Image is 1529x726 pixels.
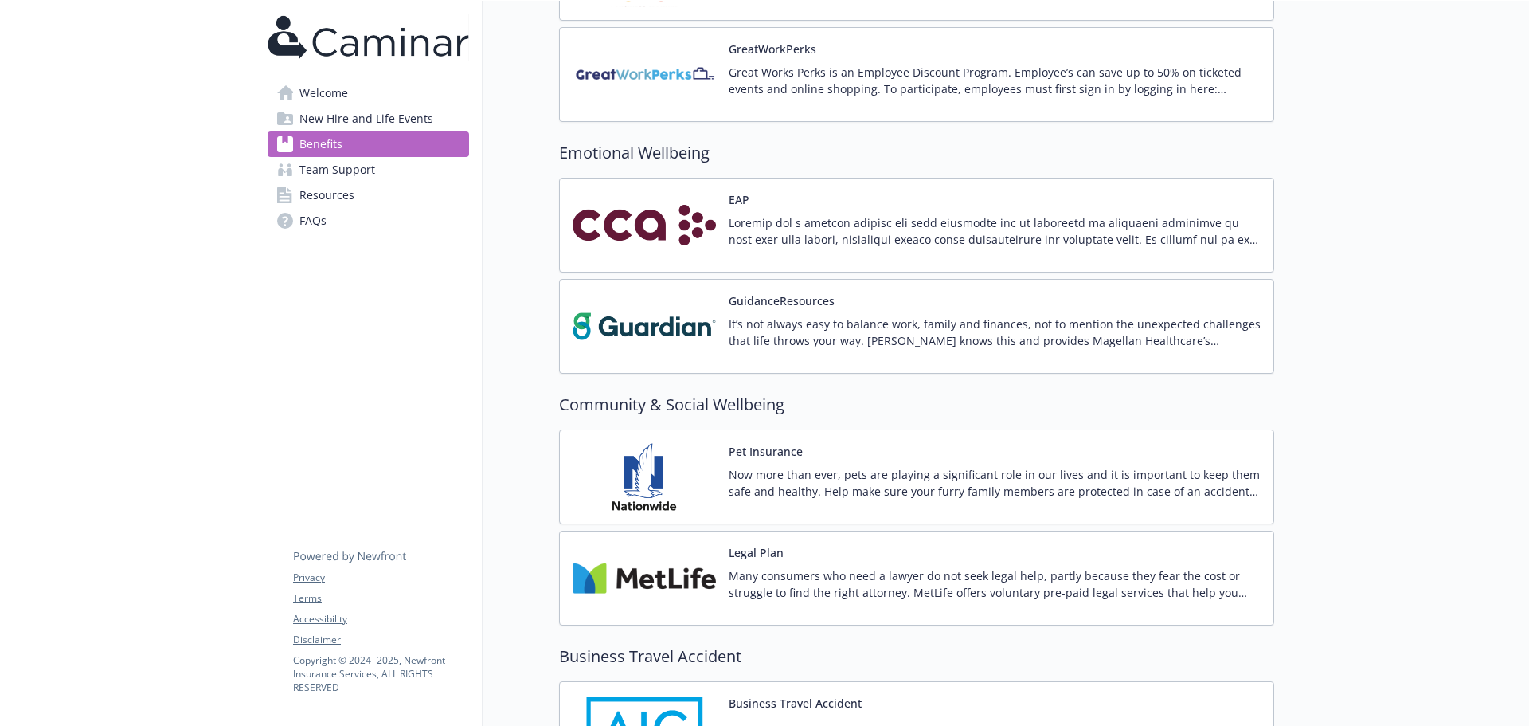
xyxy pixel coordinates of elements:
p: Loremip dol s ametcon adipisc eli sedd eiusmodte inc ut laboreetd ma aliquaeni adminimve qu nost ... [729,214,1261,248]
a: Benefits [268,131,469,157]
a: Team Support [268,157,469,182]
a: Welcome [268,80,469,106]
p: It’s not always easy to balance work, family and finances, not to mention the unexpected challeng... [729,316,1261,349]
img: GreatWorkPerks carrier logo [573,41,716,108]
p: Many consumers who need a lawyer do not seek legal help, partly because they fear the cost or str... [729,567,1261,601]
a: FAQs [268,208,469,233]
a: Privacy [293,571,468,585]
a: Accessibility [293,612,468,626]
img: Guardian carrier logo [573,292,716,360]
img: Nationwide Pet Insurance carrier logo [573,443,716,511]
p: Great Works Perks is an Employee Discount Program. Employee’s can save up to 50% on ticketed even... [729,64,1261,97]
h2: Emotional Wellbeing [559,141,1274,165]
button: GuidanceResources [729,292,835,309]
button: EAP [729,191,749,208]
button: Business Travel Accident [729,695,862,712]
p: Now more than ever, pets are playing a significant role in our lives and it is important to keep ... [729,466,1261,500]
span: FAQs [299,208,327,233]
a: Disclaimer [293,633,468,647]
button: GreatWorkPerks [729,41,816,57]
a: Resources [268,182,469,208]
button: Pet Insurance [729,443,803,460]
span: Resources [299,182,354,208]
p: Copyright © 2024 - 2025 , Newfront Insurance Services, ALL RIGHTS RESERVED [293,653,468,694]
h2: Community & Social Wellbeing [559,393,1274,417]
span: Team Support [299,157,375,182]
img: Corporate Counseling Associates, Inc (CCA) carrier logo [573,191,716,259]
span: New Hire and Life Events [299,106,433,131]
a: New Hire and Life Events [268,106,469,131]
a: Terms [293,591,468,606]
span: Benefits [299,131,342,157]
button: Legal Plan [729,544,784,561]
h2: Business Travel Accident [559,645,1274,669]
img: Metlife Inc carrier logo [573,544,716,612]
span: Welcome [299,80,348,106]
